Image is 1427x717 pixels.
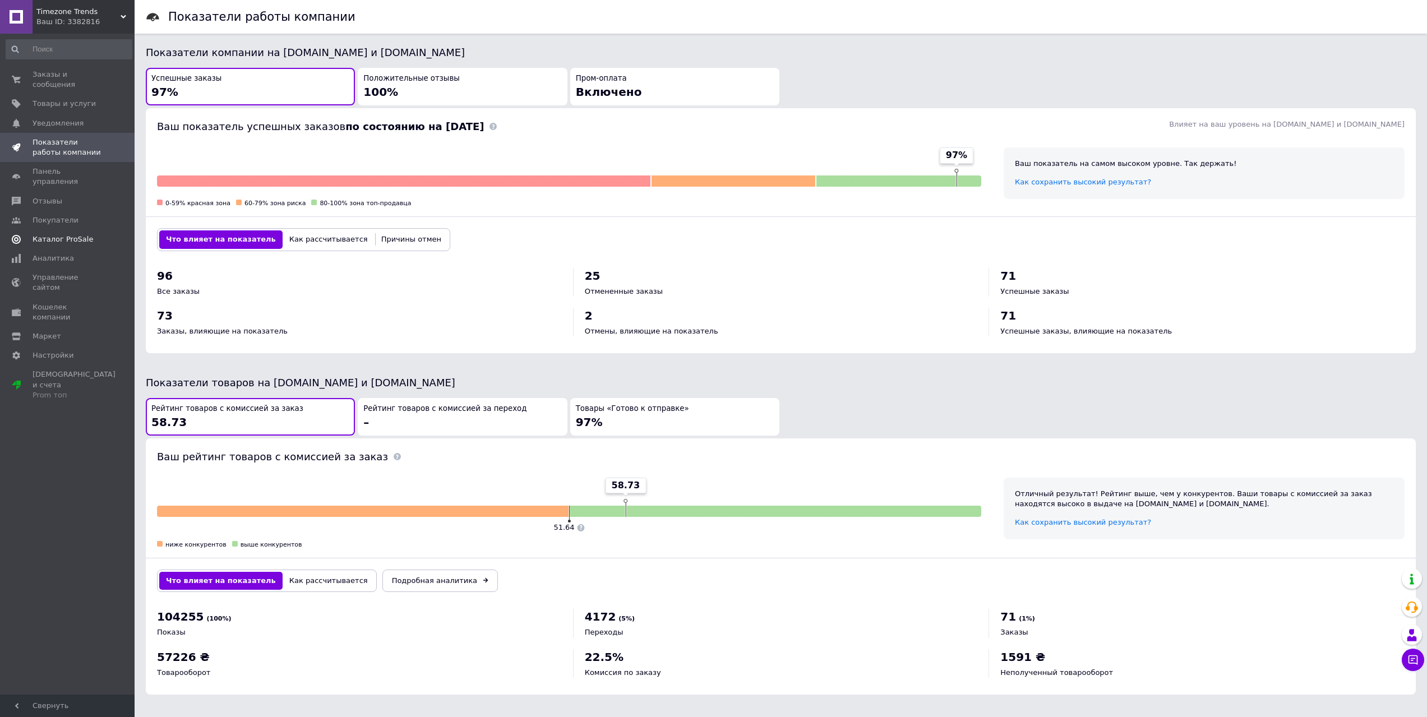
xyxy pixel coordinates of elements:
[576,404,689,414] span: Товары «Готово к отправке»
[585,610,616,623] span: 4172
[1000,327,1172,335] span: Успешные заказы, влияющие на показатель
[618,615,635,622] span: (5%)
[146,68,355,105] button: Успешные заказы97%
[151,415,187,429] span: 58.73
[363,404,527,414] span: Рейтинг товаров с комиссией за переход
[146,377,455,388] span: Показатели товаров на [DOMAIN_NAME] и [DOMAIN_NAME]
[241,541,302,548] span: выше конкурентов
[363,415,369,429] span: –
[363,73,459,84] span: Положительные отзывы
[33,369,116,400] span: [DEMOGRAPHIC_DATA] и счета
[157,610,204,623] span: 104255
[244,200,306,207] span: 60-79% зона риска
[358,68,567,105] button: Положительные отзывы100%
[33,118,84,128] span: Уведомления
[157,668,210,677] span: Товарооборот
[283,230,375,248] button: Как рассчитывается
[33,99,96,109] span: Товары и услуги
[576,85,642,99] span: Включено
[157,650,210,664] span: 57226 ₴
[151,404,303,414] span: Рейтинг товаров с комиссией за заказ
[165,200,230,207] span: 0-59% красная зона
[168,10,355,24] h1: Показатели работы компании
[159,230,283,248] button: Что влияет на показатель
[33,166,104,187] span: Панель управления
[6,39,132,59] input: Поиск
[33,70,104,90] span: Заказы и сообщения
[151,85,178,99] span: 97%
[345,121,484,132] b: по состоянию на [DATE]
[1000,628,1028,636] span: Заказы
[1015,518,1151,526] a: Как сохранить высокий результат?
[1000,668,1113,677] span: Неполученный товарооборот
[585,327,718,335] span: Отмены, влияющие на показатель
[946,149,967,161] span: 97%
[157,121,484,132] span: Ваш показатель успешных заказов
[146,398,355,436] button: Рейтинг товаров с комиссией за заказ58.73
[159,572,283,590] button: Что влияет на показатель
[375,230,448,248] button: Причины отмен
[1000,650,1045,664] span: 1591 ₴
[207,615,232,622] span: (100%)
[1000,269,1016,283] span: 71
[157,309,173,322] span: 73
[33,215,78,225] span: Покупатели
[1000,610,1016,623] span: 71
[33,350,73,360] span: Настройки
[33,272,104,293] span: Управление сайтом
[1000,287,1069,295] span: Успешные заказы
[585,668,661,677] span: Комиссия по заказу
[33,302,104,322] span: Кошелек компании
[157,269,173,283] span: 96
[1402,649,1424,671] button: Чат с покупателем
[585,287,663,295] span: Отмененные заказы
[1015,178,1151,186] a: Как сохранить высокий результат?
[320,200,411,207] span: 80-100% зона топ-продавца
[33,234,93,244] span: Каталог ProSale
[1000,309,1016,322] span: 71
[36,17,135,27] div: Ваш ID: 3382816
[576,73,627,84] span: Пром-оплата
[553,523,574,531] span: 51.64
[157,451,388,462] span: Ваш рейтинг товаров с комиссией за заказ
[585,309,593,322] span: 2
[33,390,116,400] div: Prom топ
[612,479,640,492] span: 58.73
[363,85,398,99] span: 100%
[283,572,375,590] button: Как рассчитывается
[33,196,62,206] span: Отзывы
[585,269,601,283] span: 25
[157,327,288,335] span: Заказы, влияющие на показатель
[1019,615,1035,622] span: (1%)
[157,287,200,295] span: Все заказы
[576,415,603,429] span: 97%
[585,650,624,664] span: 22.5%
[146,47,465,58] span: Показатели компании на [DOMAIN_NAME] и [DOMAIN_NAME]
[165,541,227,548] span: ниже конкурентов
[151,73,221,84] span: Успешные заказы
[585,628,624,636] span: Переходы
[570,68,779,105] button: Пром-оплатаВключено
[1015,159,1393,169] div: Ваш показатель на самом высоком уровне. Так держать!
[157,628,186,636] span: Показы
[33,137,104,158] span: Показатели работы компании
[33,253,74,263] span: Аналитика
[1169,120,1405,128] span: Влияет на ваш уровень на [DOMAIN_NAME] и [DOMAIN_NAME]
[1015,489,1393,509] div: Отличный результат! Рейтинг выше, чем у конкурентов. Ваши товары с комиссией за заказ находятся в...
[36,7,121,17] span: Timezone Trends
[570,398,779,436] button: Товары «Готово к отправке»97%
[33,331,61,341] span: Маркет
[358,398,567,436] button: Рейтинг товаров с комиссией за переход–
[382,570,498,592] a: Подробная аналитика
